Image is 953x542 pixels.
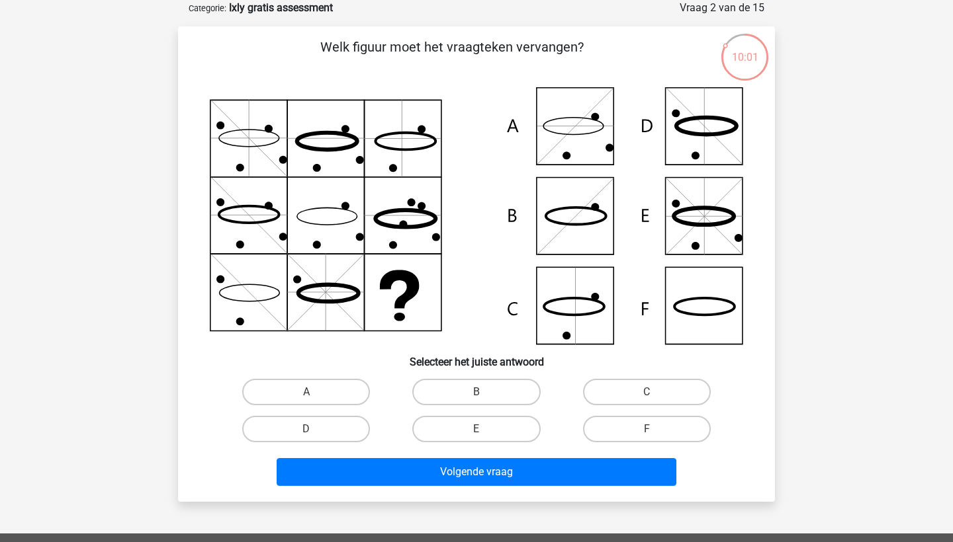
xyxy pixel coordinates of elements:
label: D [242,416,370,442]
p: Welk figuur moet het vraagteken vervangen? [199,37,704,77]
label: A [242,379,370,405]
label: B [412,379,540,405]
label: E [412,416,540,442]
label: C [583,379,711,405]
div: 10:01 [720,32,770,65]
button: Volgende vraag [277,458,677,486]
label: F [583,416,711,442]
h6: Selecteer het juiste antwoord [199,345,754,368]
strong: Ixly gratis assessment [229,1,333,14]
small: Categorie: [189,3,226,13]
